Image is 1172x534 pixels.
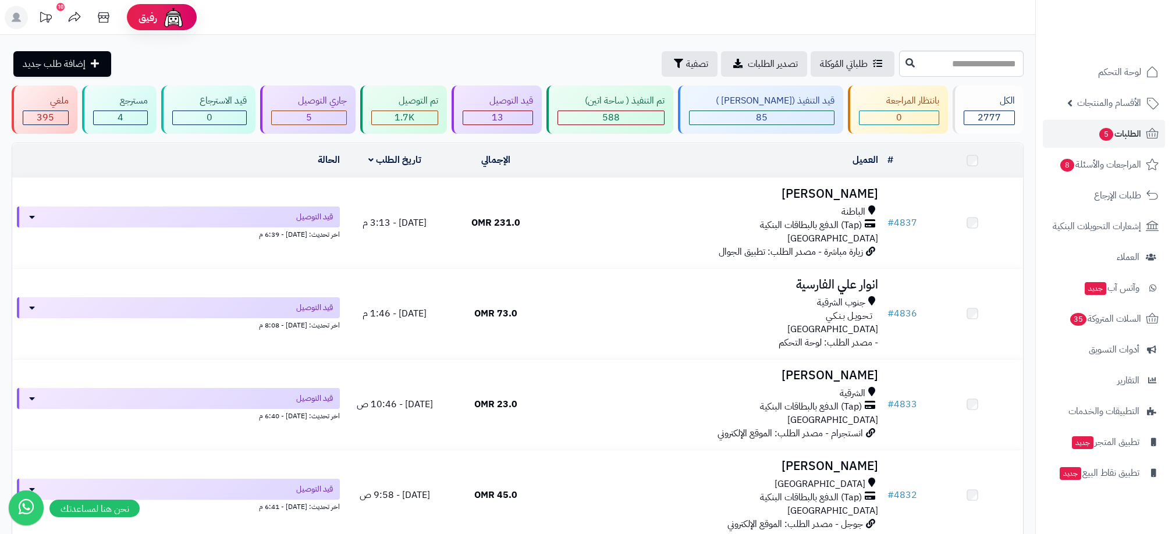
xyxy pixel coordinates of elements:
div: 4 [94,111,148,124]
span: 0 [896,111,902,124]
span: 5 [1099,128,1114,141]
div: ملغي [23,94,69,108]
a: # [887,153,893,167]
div: اخر تحديث: [DATE] - 6:39 م [17,227,340,240]
span: 5 [306,111,312,124]
span: الأقسام والمنتجات [1077,95,1141,111]
a: قيد التوصيل 13 [449,86,545,134]
span: تـحـويـل بـنـكـي [826,309,872,323]
span: قيد التوصيل [296,483,333,495]
a: الكل2777 [950,86,1027,134]
div: 0 [173,111,246,124]
a: تاريخ الطلب [368,153,421,167]
span: [GEOGRAPHIC_DATA] [787,504,878,518]
a: طلبات الإرجاع [1043,181,1165,209]
span: 1.7K [395,111,414,124]
a: إضافة طلب جديد [13,51,111,77]
span: # [887,397,894,411]
a: قيد التنفيذ ([PERSON_NAME] ) 85 [676,86,846,134]
span: أدوات التسويق [1089,341,1139,358]
span: جوجل - مصدر الطلب: الموقع الإلكتروني [727,517,863,531]
a: #4836 [887,307,917,321]
div: 5 [272,111,347,124]
span: # [887,307,894,321]
a: الطلبات5 [1043,120,1165,148]
h3: [PERSON_NAME] [551,369,878,382]
div: 85 [690,111,834,124]
span: انستجرام - مصدر الطلب: الموقع الإلكتروني [718,426,863,440]
span: جنوب الشرقية [817,296,865,309]
a: تحديثات المنصة [31,6,60,32]
span: الطلبات [1098,126,1141,142]
button: تصفية [662,51,718,77]
span: # [887,488,894,502]
div: مسترجع [93,94,148,108]
span: 45.0 OMR [474,488,517,502]
a: قيد الاسترجاع 0 [159,86,258,134]
span: إضافة طلب جديد [23,57,86,71]
span: الباطنة [841,205,865,219]
span: (Tap) الدفع بالبطاقات البنكية [760,219,862,232]
div: جاري التوصيل [271,94,347,108]
span: 73.0 OMR [474,307,517,321]
span: 35 [1070,313,1086,326]
span: [DATE] - 9:58 ص [360,488,430,502]
div: تم التنفيذ ( ساحة اتين) [557,94,665,108]
span: رفيق [138,10,157,24]
a: لوحة التحكم [1043,58,1165,86]
div: اخر تحديث: [DATE] - 6:40 م [17,409,340,421]
div: الكل [964,94,1015,108]
div: 1687 [372,111,438,124]
a: التطبيقات والخدمات [1043,397,1165,425]
span: # [887,216,894,230]
span: [DATE] - 1:46 م [363,307,427,321]
span: زيارة مباشرة - مصدر الطلب: تطبيق الجوال [719,245,863,259]
td: - مصدر الطلب: لوحة التحكم [546,269,883,359]
div: 395 [23,111,68,124]
div: 13 [463,111,533,124]
span: تطبيق المتجر [1071,434,1139,450]
img: ai-face.png [162,6,185,29]
h3: [PERSON_NAME] [551,460,878,473]
span: قيد التوصيل [296,211,333,223]
a: تم التوصيل 1.7K [358,86,449,134]
span: التقارير [1117,372,1139,389]
div: 0 [860,111,939,124]
a: تم التنفيذ ( ساحة اتين) 588 [544,86,676,134]
div: اخر تحديث: [DATE] - 8:08 م [17,318,340,330]
span: التطبيقات والخدمات [1068,403,1139,419]
a: وآتس آبجديد [1043,274,1165,302]
a: بانتظار المراجعة 0 [846,86,950,134]
a: المراجعات والأسئلة8 [1043,151,1165,179]
a: الإجمالي [481,153,510,167]
span: 395 [37,111,54,124]
a: الحالة [318,153,340,167]
span: 588 [602,111,620,124]
a: تطبيق نقاط البيعجديد [1043,459,1165,487]
div: 10 [56,3,65,11]
span: (Tap) الدفع بالبطاقات البنكية [760,491,862,504]
div: تم التوصيل [371,94,438,108]
a: العملاء [1043,243,1165,271]
a: مسترجع 4 [80,86,159,134]
span: جديد [1072,436,1093,449]
a: ملغي 395 [9,86,80,134]
div: قيد التوصيل [463,94,534,108]
h3: [PERSON_NAME] [551,187,878,201]
img: logo-2.png [1093,24,1161,49]
a: تطبيق المتجرجديد [1043,428,1165,456]
span: [GEOGRAPHIC_DATA] [787,413,878,427]
span: العملاء [1117,249,1139,265]
span: تصفية [686,57,708,71]
span: [GEOGRAPHIC_DATA] [787,322,878,336]
span: قيد التوصيل [296,302,333,314]
span: تطبيق نقاط البيع [1059,465,1139,481]
div: اخر تحديث: [DATE] - 6:41 م [17,500,340,512]
span: المراجعات والأسئلة [1059,156,1141,173]
a: #4832 [887,488,917,502]
a: #4837 [887,216,917,230]
span: (Tap) الدفع بالبطاقات البنكية [760,400,862,414]
div: قيد الاسترجاع [172,94,247,108]
a: إشعارات التحويلات البنكية [1043,212,1165,240]
div: 588 [558,111,664,124]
